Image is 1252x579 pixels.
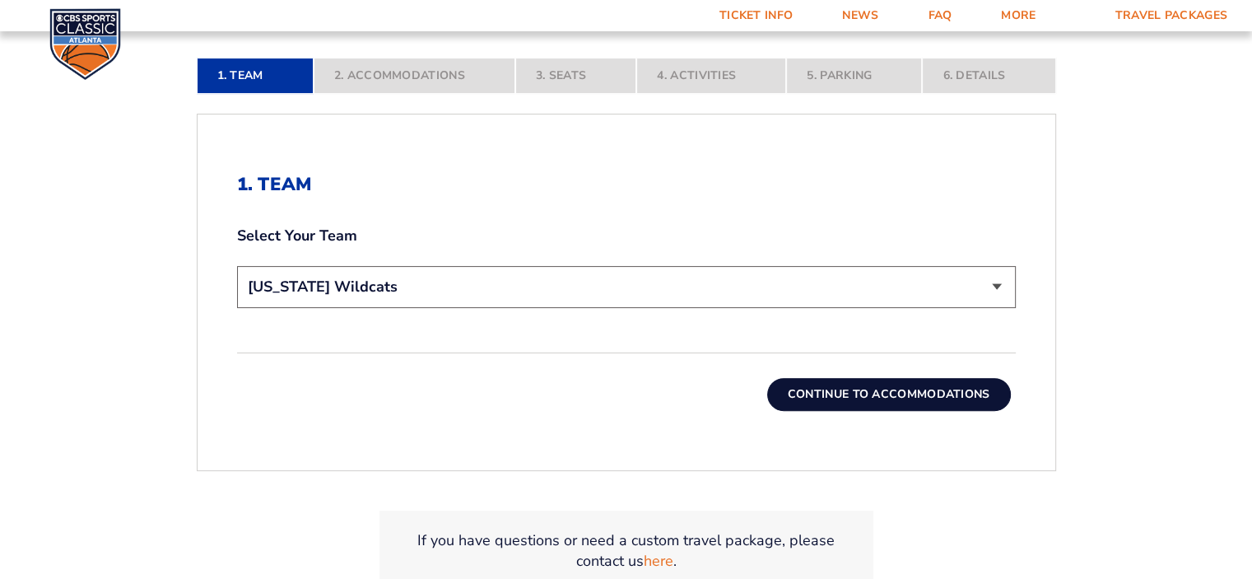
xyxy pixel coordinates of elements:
[399,530,854,572] p: If you have questions or need a custom travel package, please contact us .
[767,378,1011,411] button: Continue To Accommodations
[644,551,673,572] a: here
[49,8,121,80] img: CBS Sports Classic
[237,174,1016,195] h2: 1. Team
[237,226,1016,246] label: Select Your Team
